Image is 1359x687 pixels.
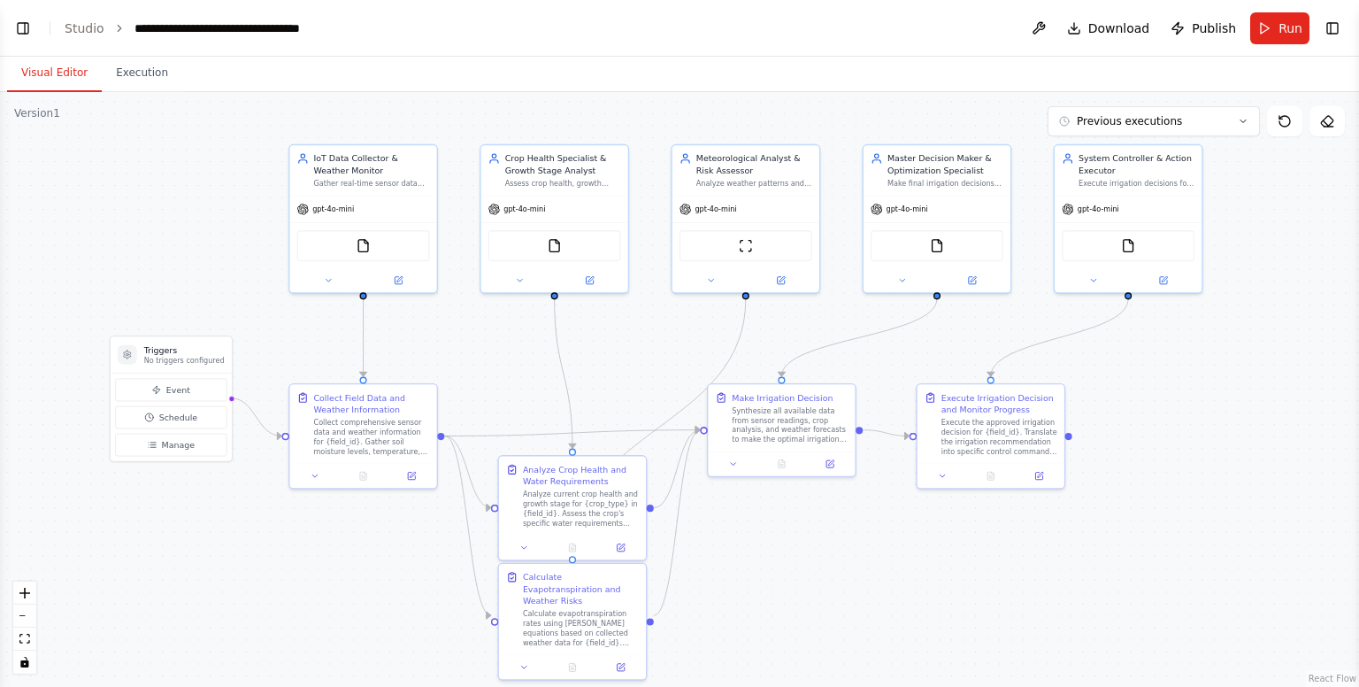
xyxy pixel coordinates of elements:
[480,144,629,294] div: Crop Health Specialist & Growth Stage AnalystAssess crop health, growth stage, and specific water...
[391,469,432,483] button: Open in side panel
[1079,152,1194,176] div: System Controller & Action Executor
[14,106,60,120] div: Version 1
[695,205,736,214] span: gpt-4o-mini
[916,383,1065,490] div: Execute Irrigation Decision and Monitor ProgressExecute the approved irrigation decision for {fie...
[288,144,438,294] div: IoT Data Collector & Weather MonitorGather real-time sensor data and weather information from mul...
[445,430,491,621] g: Edge from c091502c-abc3-49bd-920a-9d8eb451d651 to e8914f69-22dc-4c05-b34a-f880d332ffe9
[166,384,190,397] span: Event
[1163,12,1243,44] button: Publish
[654,424,700,621] g: Edge from e8914f69-22dc-4c05-b34a-f880d332ffe9 to 96286e0e-f8e4-4aee-b1e1-cf57998c4d6c
[1130,274,1197,288] button: Open in side panel
[1048,106,1260,136] button: Previous executions
[159,412,197,424] span: Schedule
[548,239,562,253] img: FileReadTool
[600,660,641,675] button: Open in side panel
[732,406,848,444] div: Synthesize all available data from sensor readings, crop analysis, and weather forecasts to make ...
[313,152,429,176] div: IoT Data Collector & Weather Monitor
[941,418,1057,456] div: Execute the approved irrigation decision for {field_id}. Translate the irrigation recommendation ...
[523,571,639,607] div: Calculate Evapotranspiration and Weather Risks
[941,391,1057,415] div: Execute Irrigation Decision and Monitor Progress
[523,609,639,647] div: Calculate evapotranspiration rates using [PERSON_NAME] equations based on collected weather data ...
[1060,12,1157,44] button: Download
[549,298,579,448] g: Edge from 167e205f-e8c3-4e28-b3c8-a66ad0d6938f to 94879415-ea4a-4636-b500-a9b86d37322c
[1250,12,1309,44] button: Run
[11,16,35,41] button: Show left sidebar
[776,298,943,376] g: Edge from 96206c82-d051-44a3-b57e-9efe4238d1c1 to 96286e0e-f8e4-4aee-b1e1-cf57998c4d6c
[938,274,1005,288] button: Open in side panel
[445,424,701,442] g: Edge from c091502c-abc3-49bd-920a-9d8eb451d651 to 96286e0e-f8e4-4aee-b1e1-cf57998c4d6c
[696,152,812,176] div: Meteorological Analyst & Risk Assessor
[498,563,648,681] div: Calculate Evapotranspiration and Weather RisksCalculate evapotranspiration rates using [PERSON_NA...
[863,144,1012,294] div: Master Decision Maker & Optimization SpecialistMake final irrigation decisions for {field_id} usi...
[556,274,623,288] button: Open in side panel
[1088,19,1150,37] span: Download
[1278,19,1302,37] span: Run
[1078,205,1119,214] span: gpt-4o-mini
[231,392,282,442] g: Edge from triggers to c091502c-abc3-49bd-920a-9d8eb451d651
[505,179,621,189] div: Assess crop health, growth stage, and specific water requirements for {crop_type} crops in {field...
[600,541,641,555] button: Open in side panel
[288,383,438,490] div: Collect Field Data and Weather InformationCollect comprehensive sensor data and weather informati...
[1018,469,1059,483] button: Open in side panel
[144,343,225,356] h3: Triggers
[313,179,429,189] div: Gather real-time sensor data and weather information from multiple sources including CSV files, A...
[115,434,226,457] button: Manage
[1079,179,1194,189] div: Execute irrigation decisions for {field_id} and manage automation workflows. Translate AI-driven ...
[445,430,491,514] g: Edge from c091502c-abc3-49bd-920a-9d8eb451d651 to 94879415-ea4a-4636-b500-a9b86d37322c
[654,424,700,513] g: Edge from 94879415-ea4a-4636-b500-a9b86d37322c to 96286e0e-f8e4-4aee-b1e1-cf57998c4d6c
[887,205,928,214] span: gpt-4o-mini
[13,628,36,651] button: fit view
[109,336,233,462] div: TriggersNo triggers configuredEventScheduleManage
[707,383,856,477] div: Make Irrigation DecisionSynthesize all available data from sensor readings, crop analysis, and we...
[7,55,102,92] button: Visual Editor
[671,144,820,294] div: Meteorological Analyst & Risk AssessorAnalyze weather patterns and predict irrigation risks for {...
[13,605,36,628] button: zoom out
[13,582,36,605] button: zoom in
[1309,674,1356,683] a: React Flow attribution
[144,356,225,366] p: No triggers configured
[312,205,354,214] span: gpt-4o-mini
[523,464,639,488] div: Analyze Crop Health and Water Requirements
[357,298,370,376] g: Edge from 99f4d604-216d-44b0-bb5f-380533cc6208 to c091502c-abc3-49bd-920a-9d8eb451d651
[338,469,388,483] button: No output available
[887,152,1003,176] div: Master Decision Maker & Optimization Specialist
[696,179,812,189] div: Analyze weather patterns and predict irrigation risks for {field_id}. Calculate evapotranspiratio...
[864,424,910,442] g: Edge from 96286e0e-f8e4-4aee-b1e1-cf57998c4d6c to f5faab41-d570-461b-84a1-d5abc8a1e04c
[162,439,196,452] span: Manage
[313,391,429,415] div: Collect Field Data and Weather Information
[102,55,182,92] button: Execution
[13,582,36,674] div: React Flow controls
[115,406,226,429] button: Schedule
[503,205,545,214] span: gpt-4o-mini
[365,274,432,288] button: Open in side panel
[965,469,1016,483] button: No output available
[1054,144,1203,294] div: System Controller & Action ExecutorExecute irrigation decisions for {field_id} and manage automat...
[1077,114,1182,128] span: Previous executions
[505,152,621,176] div: Crop Health Specialist & Growth Stage Analyst
[1192,19,1236,37] span: Publish
[739,239,753,253] img: ScrapeWebsiteTool
[115,379,226,402] button: Event
[1320,16,1345,41] button: Show right sidebar
[887,179,1003,189] div: Make final irrigation decisions for {field_id} using all available data from sensor readings, cro...
[547,660,597,675] button: No output available
[313,418,429,456] div: Collect comprehensive sensor data and weather information for {field_id}. Gather soil moisture le...
[1121,239,1135,253] img: FileReadTool
[810,457,850,471] button: Open in side panel
[930,239,944,253] img: FileReadTool
[65,19,300,37] nav: breadcrumb
[756,457,807,471] button: No output available
[523,490,639,528] div: Analyze current crop health and growth stage for {crop_type} in {field_id}. Assess the crop's spe...
[547,541,597,555] button: No output available
[747,274,814,288] button: Open in side panel
[356,239,370,253] img: FileReadTool
[732,391,833,404] div: Make Irrigation Decision
[65,21,104,35] a: Studio
[13,651,36,674] button: toggle interactivity
[498,455,648,561] div: Analyze Crop Health and Water RequirementsAnalyze current crop health and growth stage for {crop_...
[985,298,1134,376] g: Edge from 4639a814-bc60-479e-93e1-e960d550b37a to f5faab41-d570-461b-84a1-d5abc8a1e04c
